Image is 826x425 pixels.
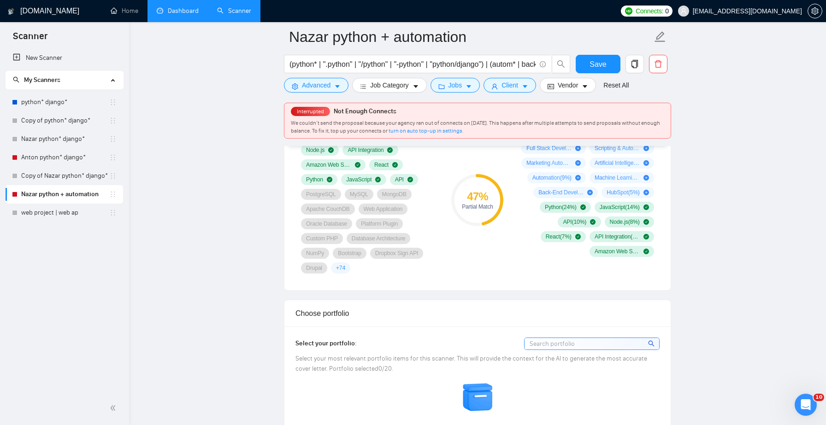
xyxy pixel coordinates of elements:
span: check-circle [328,147,334,153]
span: Vendor [558,80,578,90]
span: API ( 10 %) [563,218,586,226]
span: Custom PHP [306,235,338,242]
span: Dropbox Sign API [375,250,419,257]
a: New Scanner [13,49,116,67]
span: plus-circle [643,190,649,195]
span: Client [501,80,518,90]
span: Save [590,58,606,70]
li: Nazar python + automation [6,185,123,204]
span: bars [360,83,366,90]
button: userClientcaret-down [484,78,536,93]
li: web project | web ap [6,204,123,222]
span: check-circle [590,219,596,225]
span: MongoDB [382,191,407,198]
li: Anton python* django* [6,148,123,167]
span: caret-down [413,83,419,90]
span: API Integration [348,146,383,154]
span: setting [292,83,298,90]
span: plus-circle [587,190,593,195]
span: plus-circle [575,146,581,151]
span: Apache CouchDB [306,205,350,213]
span: check-circle [643,249,649,254]
span: check-circle [392,162,398,168]
span: Oracle Database [306,220,347,227]
span: info-circle [540,61,546,67]
iframe: Intercom live chat [795,394,817,416]
img: empty-box [462,381,494,413]
span: MySQL [350,191,368,198]
span: plus-circle [643,146,649,151]
span: check-circle [575,234,581,239]
span: API Integration ( 7 %) [595,233,640,240]
span: Full Stack Development ( 19 %) [526,145,572,152]
span: check-circle [355,162,360,168]
span: Scripting & Automation ( 11 %) [595,145,640,152]
span: Amazon Web Services [306,161,351,169]
span: Back-End Development ( 6 %) [538,189,584,196]
span: Platform Plugin [361,220,398,227]
li: New Scanner [6,49,123,67]
a: Nazar python + automation [21,185,109,204]
span: HubSpot ( 5 %) [607,189,639,196]
span: Select your most relevant portfolio items for this scanner. This will provide the context for the... [295,355,647,373]
li: Copy of Nazar python* django* [6,167,123,185]
span: caret-down [582,83,588,90]
span: check-circle [643,219,649,225]
span: user [680,8,687,14]
span: My Scanners [13,76,60,84]
span: holder [109,99,117,106]
input: Search portfolio [525,338,659,349]
a: python* django* [21,93,109,111]
span: Artificial Intelligence ( 9 %) [595,159,640,167]
span: Scanner [6,29,55,49]
span: Python [306,176,323,183]
span: caret-down [466,83,472,90]
span: My Scanners [24,76,60,84]
span: PostgreSQL [306,191,336,198]
span: search [13,76,19,83]
span: check-circle [387,147,393,153]
span: + 74 [336,264,345,272]
button: folderJobscaret-down [431,78,480,93]
span: Interrupted [294,108,327,115]
span: Job Category [370,80,408,90]
div: 47 % [451,191,503,202]
span: Jobs [448,80,462,90]
button: delete [649,55,667,73]
span: Database Architecture [352,235,405,242]
span: holder [109,209,117,216]
span: setting [808,7,822,15]
a: Reset All [603,80,629,90]
span: Automation ( 9 %) [532,174,572,181]
span: check-circle [580,204,586,210]
span: Marketing Automation ( 10 %) [526,159,572,167]
button: settingAdvancedcaret-down [284,78,348,93]
li: python* django* [6,93,123,111]
a: turn on auto top-up in settings. [389,128,464,134]
button: setting [808,4,822,18]
span: check-circle [375,177,381,182]
span: We couldn’t send the proposal because your agency ran out of connects on [DATE]. This happens aft... [291,120,660,134]
a: web project | web ap [21,204,109,222]
a: Anton python* django* [21,148,109,167]
span: Node.js ( 8 %) [610,218,640,226]
span: Web Application [364,205,403,213]
span: React ( 7 %) [546,233,572,240]
button: barsJob Categorycaret-down [352,78,426,93]
span: Not Enough Connects [334,107,396,115]
a: Copy of Nazar python* django* [21,167,109,185]
a: setting [808,7,822,15]
span: holder [109,172,117,180]
span: Python ( 24 %) [545,204,577,211]
a: homeHome [111,7,138,15]
span: plus-circle [575,160,581,166]
a: searchScanner [217,7,251,15]
span: user [491,83,498,90]
span: edit [654,31,666,43]
span: caret-down [522,83,528,90]
img: logo [8,4,14,19]
span: check-circle [643,234,649,239]
input: Scanner name... [289,25,652,48]
span: holder [109,135,117,143]
span: holder [109,117,117,124]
